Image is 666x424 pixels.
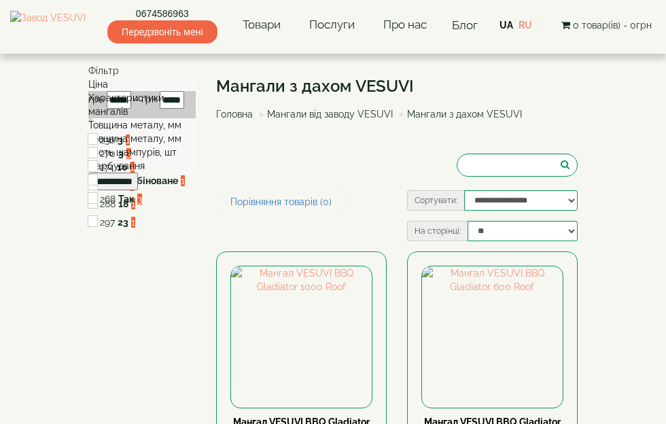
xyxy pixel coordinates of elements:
a: 0674586963 [107,7,217,20]
a: Головна [216,109,253,120]
a: Про нас [380,10,430,41]
label: На сторінці: [407,221,468,241]
a: Порівняння товарів (0) [216,190,346,213]
img: Завод VESUVI [10,11,86,39]
span: Передзвоніть мені [107,20,217,43]
span: 3 [137,194,142,205]
span: 0 товар(ів) - 0грн [573,20,652,31]
div: Фарбування [88,159,196,173]
div: Товщина металу, мм [88,118,196,132]
button: 0 товар(ів) - 0грн [557,18,656,33]
label: Комбіноване [118,174,178,188]
a: UA [500,20,513,31]
span: 268 [100,194,116,205]
div: Характеристики мангалів [88,91,196,118]
h1: Мангали з дахом VESUVI [216,77,532,95]
a: RU [519,20,532,31]
span: 1 [131,217,135,228]
div: Фільтр [88,64,196,77]
a: Послуги [306,10,358,41]
div: К-сть шампурів, шт [88,145,196,159]
div: Товщина металу, мм [88,132,196,145]
label: 23 [118,215,128,229]
img: Мангал VESUVI BBQ Gladiator 1000 Roof [231,266,372,407]
a: Товари [239,10,284,41]
div: Ціна [88,77,196,91]
li: Мангали з дахом VESUVI [396,107,522,121]
span: 1 [181,175,185,186]
a: Блог [452,18,478,32]
img: Мангал VESUVI BBQ Gladiator 600 Roof [422,266,563,407]
a: Мангали від заводу VESUVI [267,109,393,120]
label: Сортувати: [407,190,464,211]
span: 297 [100,217,115,228]
label: Так [118,192,135,206]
